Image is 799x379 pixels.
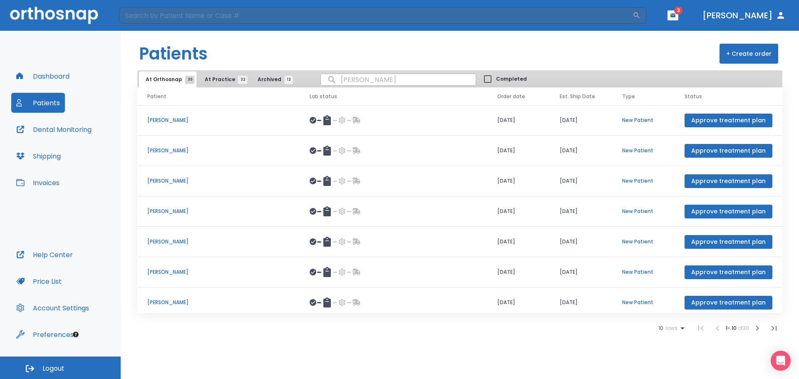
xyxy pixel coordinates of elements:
[685,265,772,279] button: Approve treatment plan
[139,41,208,66] h1: Patients
[658,325,663,331] span: 10
[72,331,79,338] div: Tooltip anchor
[685,93,702,100] span: Status
[622,177,665,185] p: New Patient
[496,75,527,83] span: Completed
[147,116,290,124] p: [PERSON_NAME]
[726,325,738,332] span: 1 - 10
[487,257,550,287] td: [DATE]
[550,166,612,196] td: [DATE]
[147,208,290,215] p: [PERSON_NAME]
[550,287,612,318] td: [DATE]
[238,76,248,84] span: 32
[622,208,665,215] p: New Patient
[738,325,749,332] span: of 30
[550,136,612,166] td: [DATE]
[139,72,297,87] div: tabs
[11,119,97,139] button: Dental Monitoring
[550,105,612,136] td: [DATE]
[663,325,677,331] span: rows
[685,174,772,188] button: Approve treatment plan
[147,299,290,306] p: [PERSON_NAME]
[205,76,243,83] span: At Practice
[11,271,67,291] button: Price List
[487,166,550,196] td: [DATE]
[674,6,682,15] span: 3
[310,93,337,100] span: Lab status
[146,76,190,83] span: At Orthosnap
[147,177,290,185] p: [PERSON_NAME]
[11,66,74,86] button: Dashboard
[497,93,525,100] span: Order date
[147,147,290,154] p: [PERSON_NAME]
[560,93,595,100] span: Est. Ship Date
[550,227,612,257] td: [DATE]
[147,238,290,245] p: [PERSON_NAME]
[11,298,94,318] button: Account Settings
[622,93,635,100] span: Type
[685,114,772,127] button: Approve treatment plan
[622,268,665,276] p: New Patient
[685,235,772,249] button: Approve treatment plan
[11,93,65,113] button: Patients
[285,76,293,84] span: 12
[550,196,612,227] td: [DATE]
[622,238,665,245] p: New Patient
[487,287,550,318] td: [DATE]
[622,299,665,306] p: New Patient
[185,76,195,84] span: 30
[699,8,789,23] button: [PERSON_NAME]
[685,296,772,310] button: Approve treatment plan
[11,146,66,166] button: Shipping
[147,93,166,100] span: Patient
[487,105,550,136] td: [DATE]
[685,144,772,158] button: Approve treatment plan
[42,364,65,373] span: Logout
[11,245,78,265] button: Help Center
[147,268,290,276] p: [PERSON_NAME]
[11,173,65,193] button: Invoices
[622,116,665,124] p: New Patient
[487,136,550,166] td: [DATE]
[622,147,665,154] p: New Patient
[321,72,476,88] input: search
[119,7,633,24] input: Search by Patient Name or Case #
[11,325,79,344] button: Preferences
[685,205,772,218] button: Approve treatment plan
[487,196,550,227] td: [DATE]
[720,44,778,64] button: + Create order
[487,227,550,257] td: [DATE]
[10,7,98,24] img: Orthosnap
[258,76,289,83] span: Archived
[771,351,791,371] div: Open Intercom Messenger
[550,257,612,287] td: [DATE]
